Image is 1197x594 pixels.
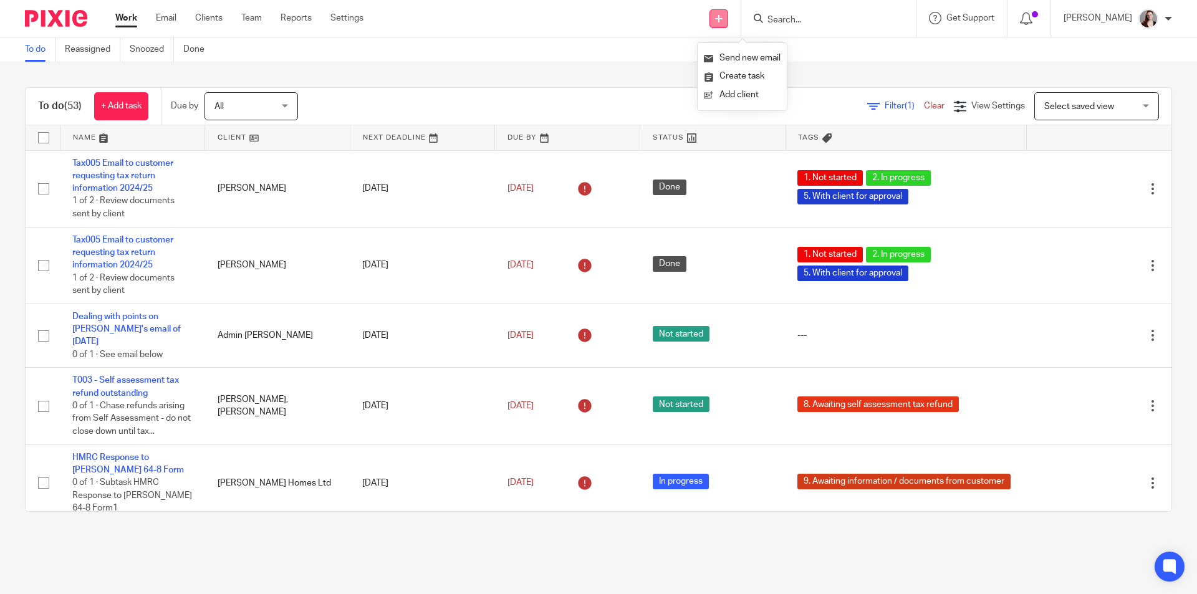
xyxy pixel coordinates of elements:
span: In progress [653,474,709,489]
a: Add client [704,86,781,104]
td: [DATE] [350,227,495,304]
a: Reports [281,12,312,24]
a: Settings [330,12,363,24]
a: Send new email [704,49,781,67]
td: [DATE] [350,150,495,227]
td: [PERSON_NAME] [205,227,350,304]
span: All [214,102,224,111]
a: To do [25,37,55,62]
a: Snoozed [130,37,174,62]
span: 0 of 1 · See email below [72,350,163,359]
td: Admin [PERSON_NAME] [205,304,350,368]
span: Get Support [946,14,994,22]
span: [DATE] [507,261,534,269]
td: [DATE] [350,304,495,368]
td: [DATE] [350,368,495,444]
a: Clear [924,102,945,110]
span: 1. Not started [797,170,863,186]
span: Filter [885,102,924,110]
h1: To do [38,100,82,113]
span: [DATE] [507,401,534,410]
a: Dealing with points on [PERSON_NAME]'s email of [DATE] [72,312,181,347]
a: T003 - Self assessment tax refund outstanding [72,376,179,397]
td: [PERSON_NAME], [PERSON_NAME] [205,368,350,444]
div: --- [797,329,1014,342]
span: Select saved view [1044,102,1114,111]
span: Done [653,180,686,195]
span: 2. In progress [866,170,931,186]
a: Tax005 Email to customer requesting tax return information 2024/25 [72,236,173,270]
td: [PERSON_NAME] [205,150,350,227]
span: 2. In progress [866,247,931,262]
span: 8. Awaiting self assessment tax refund [797,396,959,412]
span: 0 of 1 · Chase refunds arising from Self Assessment - do not close down until tax... [72,401,191,436]
span: 0 of 1 · Subtask HMRC Response to [PERSON_NAME] 64-8 Form1 [72,478,192,512]
img: High%20Res%20Andrew%20Price%20Accountants%20_Poppy%20Jakes%20Photography-3%20-%20Copy.jpg [1138,9,1158,29]
span: (1) [905,102,915,110]
a: Create task [704,67,781,85]
span: (53) [64,101,82,111]
p: Due by [171,100,198,112]
td: [DATE] [350,444,495,521]
span: View Settings [971,102,1025,110]
td: [PERSON_NAME] Homes Ltd [205,444,350,521]
a: + Add task [94,92,148,120]
img: Pixie [25,10,87,27]
span: [DATE] [507,184,534,193]
a: Clients [195,12,223,24]
span: Tags [798,134,819,141]
a: Done [183,37,214,62]
span: 1 of 2 · Review documents sent by client [72,197,175,219]
a: HMRC Response to [PERSON_NAME] 64-8 Form [72,453,184,474]
span: Done [653,256,686,272]
a: Tax005 Email to customer requesting tax return information 2024/25 [72,159,173,193]
span: Not started [653,396,709,412]
span: 9. Awaiting information / documents from customer [797,474,1011,489]
span: [DATE] [507,479,534,487]
a: Reassigned [65,37,120,62]
span: 1 of 2 · Review documents sent by client [72,274,175,295]
span: 5. With client for approval [797,266,908,281]
input: Search [766,15,878,26]
p: [PERSON_NAME] [1064,12,1132,24]
span: 1. Not started [797,247,863,262]
span: Not started [653,326,709,342]
a: Work [115,12,137,24]
a: Team [241,12,262,24]
a: Email [156,12,176,24]
span: 5. With client for approval [797,189,908,204]
span: [DATE] [507,331,534,340]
